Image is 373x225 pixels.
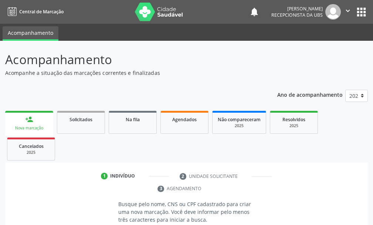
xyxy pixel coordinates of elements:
[19,143,44,149] span: Cancelados
[249,7,260,17] button: notifications
[110,173,135,179] div: Indivíduo
[5,6,64,18] a: Central de Marcação
[277,90,343,99] p: Ano de acompanhamento
[19,9,64,15] span: Central de Marcação
[126,116,140,123] span: Na fila
[355,6,368,19] button: apps
[341,4,355,20] button: 
[3,26,58,41] a: Acompanhamento
[5,69,259,77] p: Acompanhe a situação das marcações correntes e finalizadas
[25,115,33,123] div: person_add
[13,150,50,155] div: 2025
[271,6,323,12] div: [PERSON_NAME]
[271,12,323,18] span: Recepcionista da UBS
[282,116,305,123] span: Resolvidos
[101,173,108,179] div: 1
[275,123,312,129] div: 2025
[5,50,259,69] p: Acompanhamento
[10,125,48,131] div: Nova marcação
[69,116,92,123] span: Solicitados
[325,4,341,20] img: img
[218,116,261,123] span: Não compareceram
[118,200,255,224] p: Busque pelo nome, CNS ou CPF cadastrado para criar uma nova marcação. Você deve informar pelo men...
[218,123,261,129] div: 2025
[344,7,352,15] i: 
[172,116,197,123] span: Agendados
